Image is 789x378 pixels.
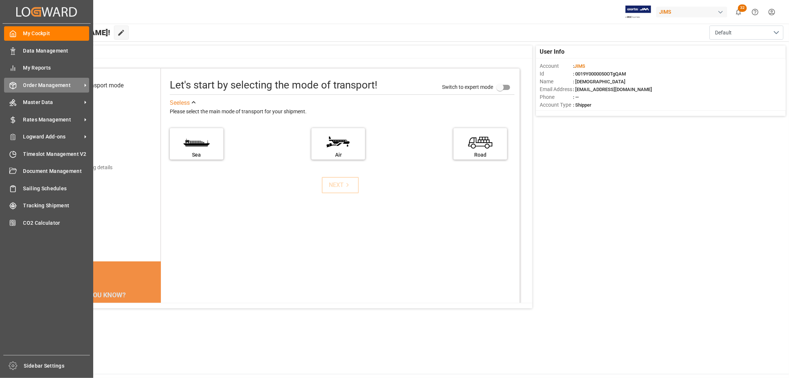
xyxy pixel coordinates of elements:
[315,151,361,159] div: Air
[31,26,110,40] span: Hello [PERSON_NAME]!
[540,78,573,86] span: Name
[540,93,573,101] span: Phone
[23,30,90,37] span: My Cockpit
[540,86,573,93] span: Email Address
[23,150,90,158] span: Timeslot Management V2
[23,98,82,106] span: Master Data
[540,62,573,70] span: Account
[23,81,82,89] span: Order Management
[4,26,89,41] a: My Cockpit
[574,63,585,69] span: JIMS
[23,116,82,124] span: Rates Management
[170,77,377,93] div: Let's start by selecting the mode of transport!
[322,177,359,193] button: NEXT
[457,151,503,159] div: Road
[626,6,651,19] img: Exertis%20JAM%20-%20Email%20Logo.jpg_1722504956.jpg
[730,4,747,20] button: show 32 new notifications
[23,47,90,55] span: Data Management
[442,84,493,90] span: Switch to expert mode
[23,167,90,175] span: Document Management
[738,4,747,12] span: 32
[24,362,90,370] span: Sidebar Settings
[4,61,89,75] a: My Reports
[4,43,89,58] a: Data Management
[23,185,90,193] span: Sailing Schedules
[656,5,730,19] button: JIMS
[709,26,783,40] button: open menu
[4,198,89,213] a: Tracking Shipment
[4,164,89,178] a: Document Management
[170,107,515,116] div: Please select the main mode of transport for your shipment.
[170,98,190,107] div: See less
[173,151,220,159] div: Sea
[540,47,564,56] span: User Info
[329,181,351,190] div: NEXT
[151,303,161,347] button: next slide / item
[747,4,763,20] button: Help Center
[4,147,89,161] a: Timeslot Management V2
[573,87,652,92] span: : [EMAIL_ADDRESS][DOMAIN_NAME]
[573,102,591,108] span: : Shipper
[23,202,90,210] span: Tracking Shipment
[66,81,124,90] div: Select transport mode
[540,101,573,109] span: Account Type
[573,79,626,84] span: : [DEMOGRAPHIC_DATA]
[540,70,573,78] span: Id
[573,63,585,69] span: :
[573,71,626,77] span: : 0019Y0000050OTgQAM
[715,29,732,37] span: Default
[656,7,727,17] div: JIMS
[50,303,152,338] div: In [DATE], carbon dioxide emissions from the European Union's transport sector reached 982 millio...
[4,181,89,195] a: Sailing Schedules
[573,94,579,100] span: : —
[23,219,90,227] span: CO2 Calculator
[41,287,161,303] div: DID YOU KNOW?
[23,64,90,72] span: My Reports
[4,215,89,230] a: CO2 Calculator
[23,133,82,141] span: Logward Add-ons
